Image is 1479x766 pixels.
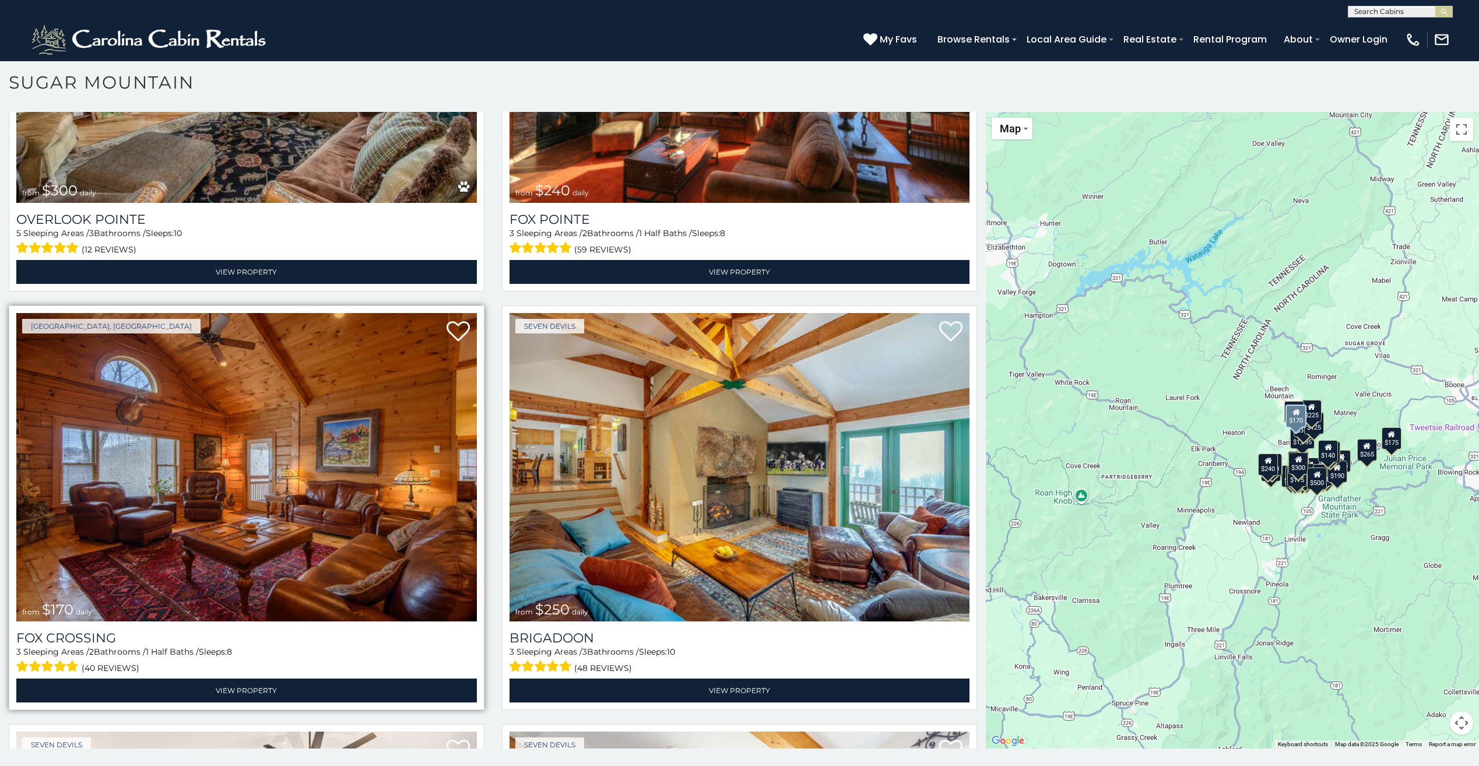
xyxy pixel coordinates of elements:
[535,601,570,618] span: $250
[572,188,589,197] span: daily
[667,646,675,657] span: 10
[89,228,94,238] span: 3
[16,313,477,621] img: Fox Crossing
[80,188,96,197] span: daily
[82,242,136,257] span: (12 reviews)
[510,630,970,646] a: Brigadoon
[510,212,970,227] a: Fox Pointe
[447,739,470,763] a: Add to favorites
[939,320,962,345] a: Add to favorites
[1308,468,1327,490] div: $500
[989,733,1027,749] img: Google
[939,739,962,763] a: Add to favorites
[82,660,139,676] span: (40 reviews)
[1288,452,1308,475] div: $300
[16,630,477,646] a: Fox Crossing
[515,737,584,752] a: Seven Devils
[1288,451,1308,473] div: $190
[16,646,21,657] span: 3
[574,242,631,257] span: (59 reviews)
[146,646,199,657] span: 1 Half Baths /
[1287,465,1307,487] div: $175
[989,733,1027,749] a: Open this area in Google Maps (opens a new window)
[1000,122,1021,135] span: Map
[1382,427,1401,449] div: $175
[16,646,477,676] div: Sleeping Areas / Bathrooms / Sleeps:
[1327,461,1347,483] div: $190
[1278,29,1319,50] a: About
[1188,29,1273,50] a: Rental Program
[76,607,92,616] span: daily
[89,646,94,657] span: 2
[510,313,970,621] img: Brigadoon
[22,319,201,333] a: [GEOGRAPHIC_DATA], [GEOGRAPHIC_DATA]
[510,646,970,676] div: Sleeping Areas / Bathrooms / Sleeps:
[1302,400,1322,422] div: $225
[16,212,477,227] a: Overlook Pointe
[639,228,692,238] span: 1 Half Baths /
[16,228,21,238] span: 5
[447,320,470,345] a: Add to favorites
[1290,427,1315,449] div: $1,095
[1429,741,1476,747] a: Report a map error
[720,228,725,238] span: 8
[574,660,632,676] span: (48 reviews)
[1118,29,1182,50] a: Real Estate
[510,646,514,657] span: 3
[880,32,917,47] span: My Favs
[510,227,970,257] div: Sleeping Areas / Bathrooms / Sleeps:
[582,228,587,238] span: 2
[16,679,477,702] a: View Property
[1285,466,1305,488] div: $155
[16,227,477,257] div: Sleeping Areas / Bathrooms / Sleeps:
[1335,741,1399,747] span: Map data ©2025 Google
[932,29,1016,50] a: Browse Rentals
[22,607,40,616] span: from
[16,313,477,621] a: Fox Crossing from $170 daily
[42,601,73,618] span: $170
[582,646,587,657] span: 3
[42,182,78,199] span: $300
[29,22,271,57] img: White-1-2.png
[510,313,970,621] a: Brigadoon from $250 daily
[515,319,584,333] a: Seven Devils
[16,260,477,284] a: View Property
[510,679,970,702] a: View Property
[1021,29,1112,50] a: Local Area Guide
[1313,464,1333,486] div: $195
[863,32,920,47] a: My Favs
[1405,31,1421,48] img: phone-regular-white.png
[22,737,91,752] a: Seven Devils
[1284,401,1304,423] div: $240
[227,646,232,657] span: 8
[1434,31,1450,48] img: mail-regular-white.png
[1406,741,1422,747] a: Terms (opens in new tab)
[1332,450,1351,472] div: $155
[1319,440,1339,462] div: $140
[510,228,514,238] span: 3
[1450,118,1473,141] button: Toggle fullscreen view
[572,607,588,616] span: daily
[1305,412,1325,434] div: $125
[515,188,533,197] span: from
[1450,711,1473,735] button: Map camera controls
[1357,439,1377,461] div: $265
[1258,454,1278,476] div: $240
[174,228,182,238] span: 10
[1278,740,1328,749] button: Keyboard shortcuts
[510,260,970,284] a: View Property
[535,182,570,199] span: $240
[992,118,1032,139] button: Change map style
[1286,405,1307,428] div: $170
[1300,458,1320,480] div: $200
[1324,29,1393,50] a: Owner Login
[22,188,40,197] span: from
[515,607,533,616] span: from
